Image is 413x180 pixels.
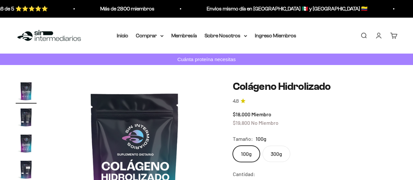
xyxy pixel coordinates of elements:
span: $19,800 [233,120,250,126]
button: Ir al artículo 1 [16,81,37,104]
p: Envios mismo día en [GEOGRAPHIC_DATA] 🇲🇽 y [GEOGRAPHIC_DATA] 🇨🇴 [206,5,367,13]
h1: Colágeno Hidrolizado [233,81,397,92]
summary: Comprar [136,31,164,40]
span: 4.8 [233,98,239,105]
button: Ir al artículo 2 [16,107,37,130]
img: Colágeno Hidrolizado [16,133,37,154]
img: Colágeno Hidrolizado [16,107,37,128]
span: 100g [256,135,266,143]
img: Colágeno Hidrolizado [16,159,37,180]
span: No Miembro [251,120,278,126]
button: Ir al artículo 3 [16,133,37,156]
img: Colágeno Hidrolizado [16,81,37,102]
p: Más de 2800 miembros [100,5,154,13]
label: Cantidad: [233,170,255,178]
a: Inicio [117,33,128,38]
span: $18,000 [233,111,250,117]
a: 4.84.8 de 5.0 estrellas [233,98,397,105]
p: Cuánta proteína necesitas [176,55,237,63]
a: Membresía [171,33,197,38]
span: Miembro [251,111,271,117]
summary: Sobre Nosotros [205,31,247,40]
a: Ingreso Miembros [255,33,296,38]
legend: Tamaño: [233,135,253,143]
